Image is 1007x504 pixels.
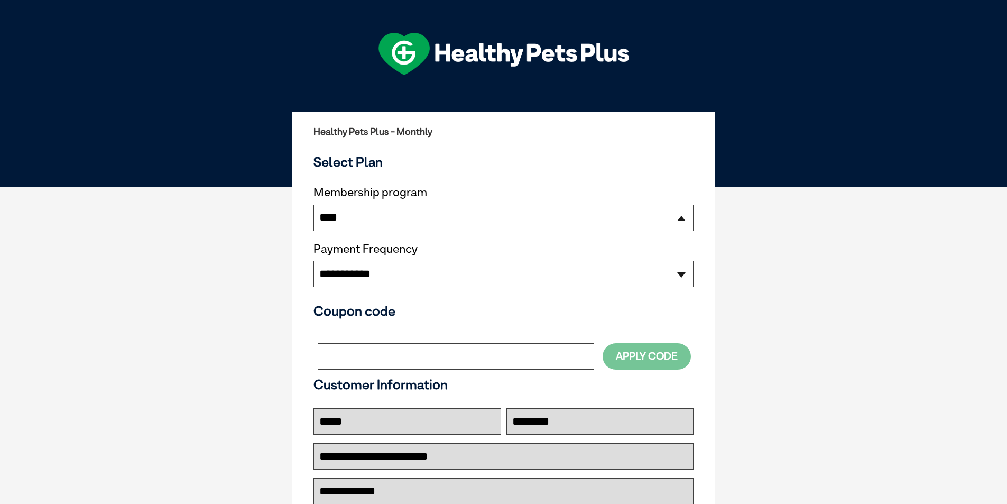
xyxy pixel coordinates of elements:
button: Apply Code [603,343,691,369]
label: Payment Frequency [313,242,418,256]
h2: Healthy Pets Plus - Monthly [313,126,694,137]
label: Membership program [313,186,694,199]
img: hpp-logo-landscape-green-white.png [378,33,629,75]
h3: Coupon code [313,303,694,319]
h3: Customer Information [313,377,694,392]
h3: Select Plan [313,154,694,170]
